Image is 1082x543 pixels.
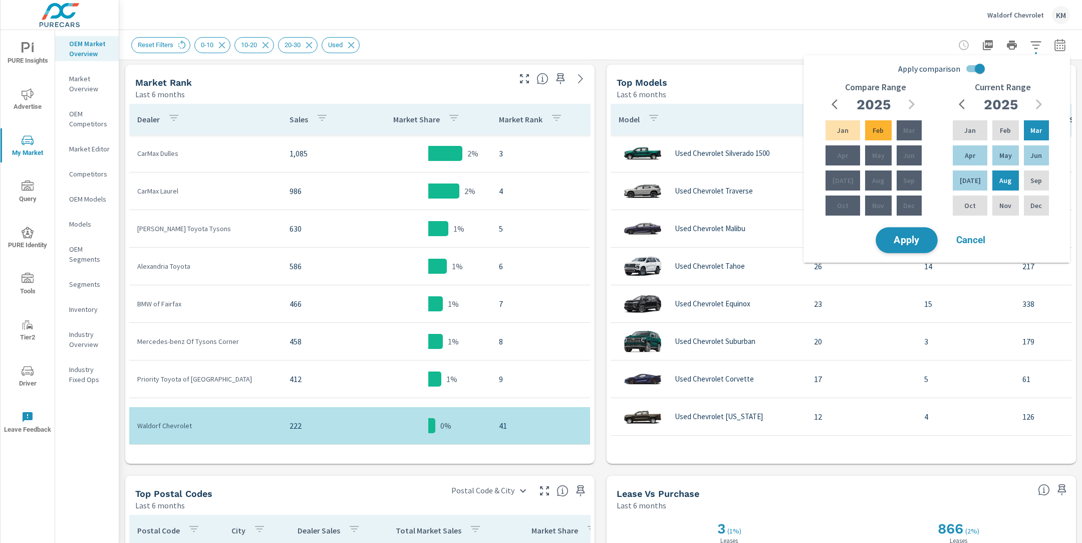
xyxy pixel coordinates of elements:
p: Used Chevrolet Tahoe [675,262,745,271]
a: See more details in report [573,71,589,87]
p: Competitors [69,169,111,179]
p: May [999,150,1012,160]
span: PURE Insights [4,42,52,67]
p: 412 [290,373,358,385]
div: Postal Code & City [445,482,532,499]
p: 222 [290,420,358,432]
div: Reset Filters [131,37,190,53]
div: OEM Models [55,192,119,207]
span: My Market [4,134,52,159]
p: 986 [290,185,358,197]
p: Models [69,219,111,229]
span: Leave Feedback [4,411,52,436]
span: Apply comparison [898,63,960,75]
p: 4 [499,185,582,197]
p: Priority Toyota of [GEOGRAPHIC_DATA] [137,374,274,384]
button: Select Date Range [1050,35,1070,55]
p: Sep [903,175,915,186]
p: OEM Models [69,194,111,204]
p: Sep [1030,175,1042,186]
p: 466 [290,298,358,310]
p: 1% [446,373,457,385]
p: BMW of Fairfax [137,299,274,309]
p: Market Share [531,525,578,535]
p: Mar [903,125,915,135]
p: 1% [452,260,463,272]
p: 4 [924,411,1006,423]
p: Waldorf Chevrolet [137,421,274,431]
p: Used Chevrolet Suburban [675,337,755,346]
p: Dec [1030,201,1042,211]
span: Tier2 [4,319,52,343]
p: 1,085 [290,147,358,159]
div: OEM Competitors [55,106,119,131]
p: 1% [453,223,464,235]
p: Jun [1030,150,1042,160]
p: 20 [814,335,908,347]
p: 3 [924,335,1006,347]
span: 10-20 [235,41,263,49]
p: Aug [872,175,884,186]
h5: Top Postal Codes [135,488,212,499]
p: Used Chevrolet Equinox [675,299,750,308]
p: 17 [814,373,908,385]
p: Alexandria Toyota [137,261,274,271]
span: Understand how shoppers are deciding to purchase vehicles. Sales data is based off market registr... [1038,484,1050,496]
div: Industry Fixed Ops [55,362,119,387]
p: Postal Code [137,525,180,535]
p: Nov [999,201,1011,211]
button: Make Fullscreen [536,483,553,499]
p: 2% [464,185,475,197]
p: OEM Market Overview [69,39,111,59]
span: Advertise [4,88,52,113]
p: Total Market Sales [396,525,461,535]
p: Dec [903,201,915,211]
p: 630 [290,223,358,235]
p: Used Chevrolet [US_STATE] [675,412,763,421]
p: 2% [467,147,478,159]
p: Industry Fixed Ops [69,365,111,385]
img: glamour [623,138,663,168]
p: Market Editor [69,144,111,154]
p: 26 [814,260,908,272]
p: Nov [872,201,884,211]
p: Last 6 months [617,499,666,511]
img: glamour [623,214,663,244]
p: [DATE] [833,175,854,186]
p: Mercedes-benz Of Tysons Corner [137,336,274,346]
div: Inventory [55,302,119,317]
p: Feb [873,125,884,135]
h2: 2025 [857,96,891,113]
button: "Export Report to PDF" [978,35,998,55]
span: Top Postal Codes shows you how you rank, in terms of sales, to other dealerships in your market. ... [557,485,569,497]
p: 458 [290,335,358,347]
div: Market Editor [55,141,119,156]
p: Apr [838,150,848,160]
div: Models [55,217,119,232]
div: Industry Overview [55,327,119,352]
p: Dealer [137,114,160,124]
div: nav menu [1,30,55,445]
p: Waldorf Chevrolet [987,11,1044,20]
p: CarMax Dulles [137,148,274,158]
h2: 2025 [984,96,1018,113]
div: Used [322,37,360,53]
div: Competitors [55,166,119,182]
p: Used Chevrolet Corvette [675,375,754,384]
span: 20-30 [279,41,307,49]
span: Apply [886,236,927,245]
p: Used Chevrolet Silverado 1500 [675,149,769,158]
h2: 3 [715,520,725,537]
div: KM [1052,6,1070,24]
p: 586 [290,260,358,272]
p: Inventory [69,304,111,314]
span: Tools [4,273,52,297]
div: 0-10 [194,37,230,53]
span: Market Rank shows you how you rank, in terms of sales, to other dealerships in your market. “Mark... [536,73,549,85]
p: May [872,150,885,160]
h5: Lease vs Purchase [617,488,699,499]
span: Save this to your personalized report [553,71,569,87]
div: OEM Segments [55,242,119,267]
p: 23 [814,298,908,310]
p: Segments [69,279,111,289]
